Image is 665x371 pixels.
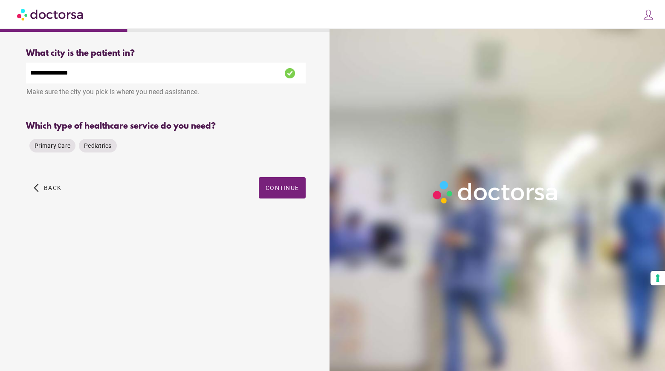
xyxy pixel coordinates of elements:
[642,9,654,21] img: icons8-customer-100.png
[44,184,61,191] span: Back
[429,177,562,207] img: Logo-Doctorsa-trans-White-partial-flat.png
[259,177,306,198] button: Continue
[266,184,299,191] span: Continue
[26,121,306,131] div: Which type of healthcare service do you need?
[17,5,84,24] img: Doctorsa.com
[84,142,112,149] span: Pediatrics
[35,142,70,149] span: Primary Care
[26,49,306,58] div: What city is the patient in?
[26,83,306,102] div: Make sure the city you pick is where you need assistance.
[651,271,665,285] button: Your consent preferences for tracking technologies
[30,177,65,198] button: arrow_back_ios Back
